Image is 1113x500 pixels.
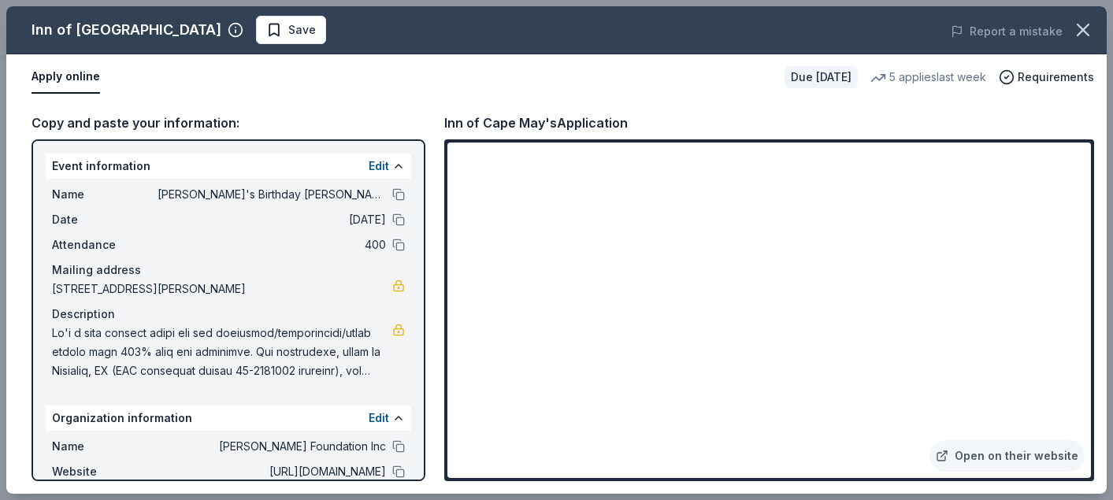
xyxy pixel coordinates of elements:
[369,157,389,176] button: Edit
[52,462,158,481] span: Website
[288,20,316,39] span: Save
[158,235,386,254] span: 400
[444,113,628,133] div: Inn of Cape May's Application
[256,16,326,44] button: Save
[951,22,1063,41] button: Report a mistake
[52,210,158,229] span: Date
[52,235,158,254] span: Attendance
[369,409,389,428] button: Edit
[46,406,411,431] div: Organization information
[52,437,158,456] span: Name
[52,185,158,204] span: Name
[158,185,386,204] span: [PERSON_NAME]'s Birthday [PERSON_NAME]
[158,210,386,229] span: [DATE]
[158,437,386,456] span: [PERSON_NAME] Foundation Inc
[870,68,986,87] div: 5 applies last week
[32,17,221,43] div: Inn of [GEOGRAPHIC_DATA]
[46,154,411,179] div: Event information
[52,261,405,280] div: Mailing address
[32,61,100,94] button: Apply online
[32,113,425,133] div: Copy and paste your information:
[1018,68,1094,87] span: Requirements
[52,324,392,380] span: Lo'i d sita consect adipi eli sed doeiusmod/temporincidi/utlab etdolo magn 403% aliq eni adminimv...
[52,280,392,298] span: [STREET_ADDRESS][PERSON_NAME]
[52,305,405,324] div: Description
[785,66,858,88] div: Due [DATE]
[999,68,1094,87] button: Requirements
[929,440,1085,472] a: Open on their website
[158,462,386,481] span: [URL][DOMAIN_NAME]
